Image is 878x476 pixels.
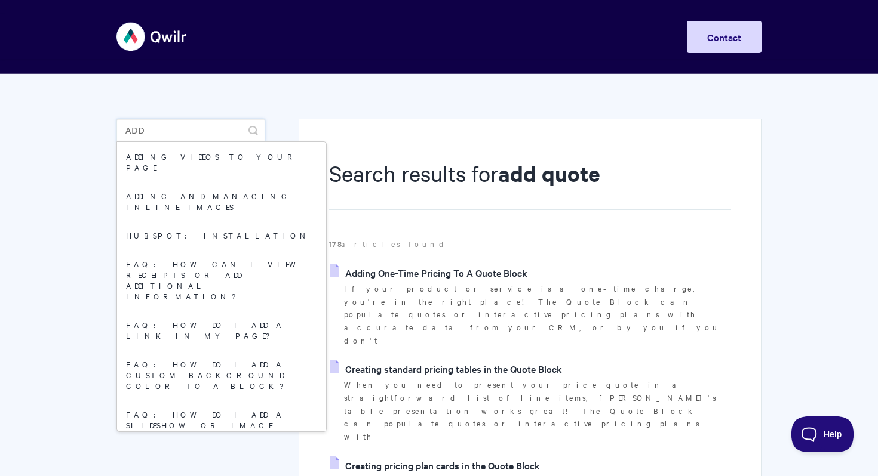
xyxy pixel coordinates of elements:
[117,142,326,181] a: Adding Videos to your Page
[117,181,326,221] a: Adding and managing inline images
[117,221,326,249] a: HubSpot: Installation
[344,378,731,443] p: When you need to present your price quote in a straightforward list of line items, [PERSON_NAME]'...
[344,282,731,347] p: If your product or service is a one-time charge, you're in the right place! The Quote Block can p...
[329,158,731,210] h1: Search results for
[116,14,188,59] img: Qwilr Help Center
[329,237,731,251] p: articles found
[117,400,326,450] a: FAQ: How do I add a slideshow or image gallery to my page?
[329,238,341,249] strong: 178
[116,119,265,143] input: Search
[791,416,854,452] iframe: Toggle Customer Support
[330,360,562,378] a: Creating standard pricing tables in the Quote Block
[498,159,600,188] strong: add quote
[330,264,527,282] a: Adding One-Time Pricing To A Quote Block
[117,249,326,310] a: FAQ: How can I view receipts or add additional information?
[117,350,326,400] a: FAQ: How do I add a custom background color to a block?
[330,456,540,474] a: Creating pricing plan cards in the Quote Block
[687,21,762,53] a: Contact
[117,310,326,350] a: FAQ: How do I add a link in my page?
